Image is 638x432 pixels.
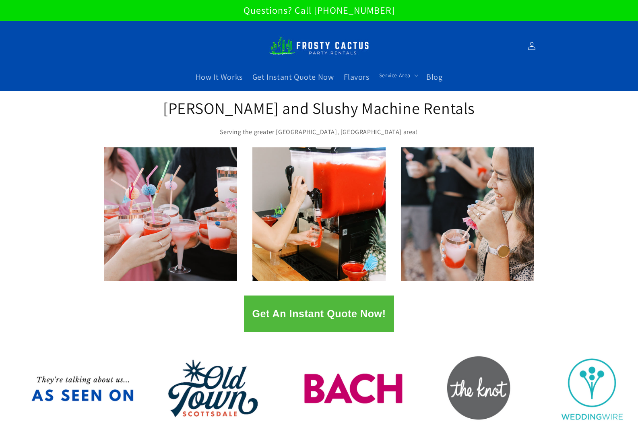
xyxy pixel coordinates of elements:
span: Blog [426,72,442,82]
span: How It Works [196,72,243,82]
img: Frosty Cactus Margarita machine rentals Slushy machine rentals dirt soda dirty slushies [269,32,370,60]
a: How It Works [191,67,248,87]
span: Service Area [379,72,411,79]
a: Flavors [339,67,374,87]
span: Flavors [344,72,370,82]
a: Get Instant Quote Now [248,67,339,87]
button: Get An Instant Quote Now! [244,296,394,332]
summary: Service Area [374,67,421,84]
p: Serving the greater [GEOGRAPHIC_DATA], [GEOGRAPHIC_DATA] area! [162,126,476,138]
h2: [PERSON_NAME] and Slushy Machine Rentals [162,97,476,118]
span: Get Instant Quote Now [252,72,334,82]
a: Blog [421,67,447,87]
